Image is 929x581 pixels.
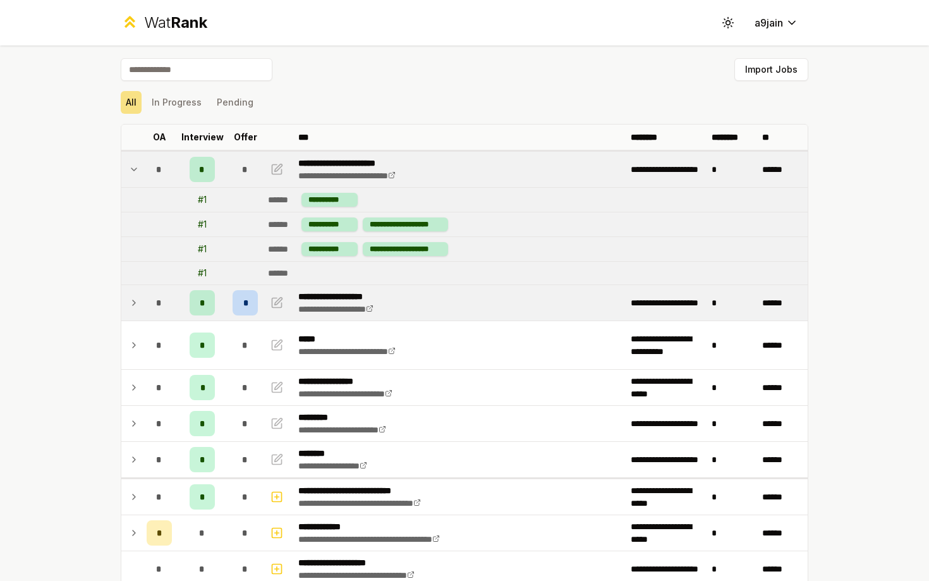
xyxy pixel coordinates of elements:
button: In Progress [147,91,207,114]
div: # 1 [198,267,207,279]
button: a9jain [744,11,808,34]
div: # 1 [198,218,207,231]
button: Pending [212,91,258,114]
a: WatRank [121,13,207,33]
div: # 1 [198,243,207,255]
div: # 1 [198,193,207,206]
p: OA [153,131,166,144]
span: a9jain [755,15,783,30]
button: Import Jobs [734,58,808,81]
span: Rank [171,13,207,32]
div: Wat [144,13,207,33]
p: Interview [181,131,224,144]
button: All [121,91,142,114]
p: Offer [234,131,257,144]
